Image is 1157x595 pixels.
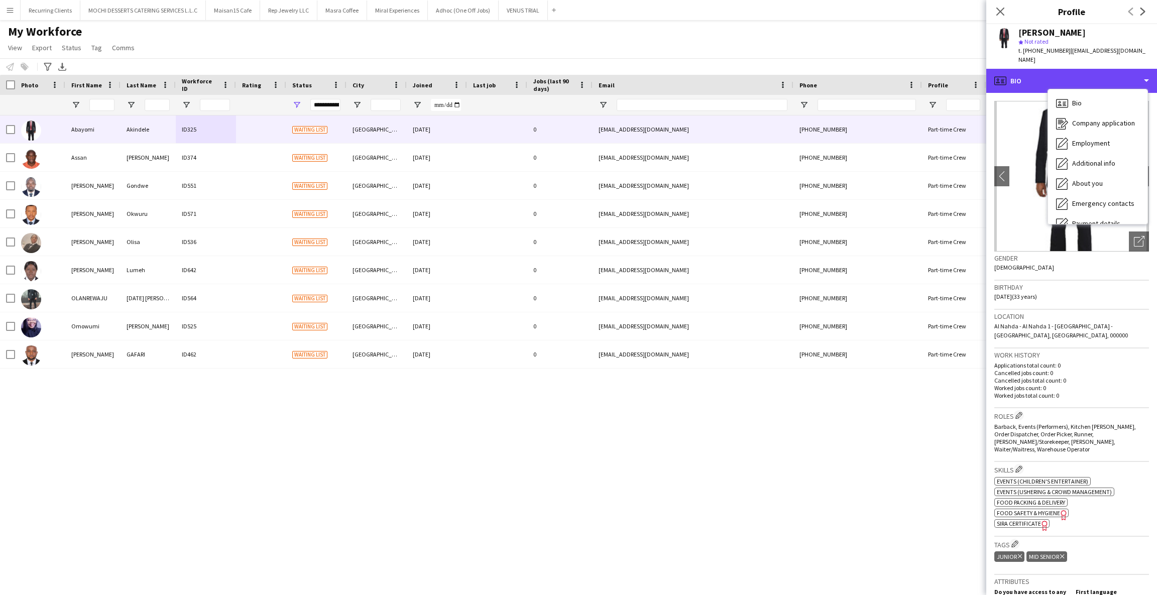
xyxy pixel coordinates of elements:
[65,284,121,312] div: OLANREWAJU
[260,1,317,20] button: Rep Jewelry LLC
[793,340,922,368] div: [PHONE_NUMBER]
[1072,159,1115,168] span: Additional info
[292,154,327,162] span: Waiting list
[997,499,1065,506] span: Food Packing & Delivery
[292,239,327,246] span: Waiting list
[428,1,499,20] button: Adhoc (One Off Jobs)
[1048,194,1147,214] div: Emergency contacts
[1018,47,1145,63] span: | [EMAIL_ADDRESS][DOMAIN_NAME]
[346,144,407,171] div: [GEOGRAPHIC_DATA]
[527,172,593,199] div: 0
[997,520,1041,527] span: SIRA Certificate
[21,149,41,169] img: Assan Jallow
[182,77,218,92] span: Workforce ID
[89,99,114,111] input: First Name Filter Input
[407,200,467,227] div: [DATE]
[473,81,496,89] span: Last job
[994,254,1149,263] h3: Gender
[1048,93,1147,113] div: Bio
[922,172,986,199] div: Part-time Crew
[922,312,986,340] div: Part-time Crew
[994,384,1149,392] p: Worked jobs count: 0
[994,369,1149,377] p: Cancelled jobs count: 0
[71,81,102,89] span: First Name
[593,312,793,340] div: [EMAIL_ADDRESS][DOMAIN_NAME]
[65,144,121,171] div: Assan
[176,256,236,284] div: ID642
[242,81,261,89] span: Rating
[793,228,922,256] div: [PHONE_NUMBER]
[346,312,407,340] div: [GEOGRAPHIC_DATA]
[946,99,980,111] input: Profile Filter Input
[176,340,236,368] div: ID462
[1026,551,1067,562] div: Mid Senior
[58,41,85,54] a: Status
[112,43,135,52] span: Comms
[1048,134,1147,154] div: Employment
[346,340,407,368] div: [GEOGRAPHIC_DATA]
[65,200,121,227] div: [PERSON_NAME]
[1018,28,1086,37] div: [PERSON_NAME]
[21,289,41,309] img: OLANREWAJU MONDAY SAMUEL
[21,1,80,20] button: Recurring Clients
[793,200,922,227] div: [PHONE_NUMBER]
[793,256,922,284] div: [PHONE_NUMBER]
[200,99,230,111] input: Workforce ID Filter Input
[1072,118,1135,128] span: Company application
[997,488,1112,496] span: Events (Ushering & Crowd Management)
[176,144,236,171] div: ID374
[182,100,191,109] button: Open Filter Menu
[65,228,121,256] div: [PERSON_NAME]
[593,115,793,143] div: [EMAIL_ADDRESS][DOMAIN_NAME]
[80,1,206,20] button: MOCHI DESSERTS CATERING SERVICES L.L.C
[346,284,407,312] div: [GEOGRAPHIC_DATA]
[994,362,1149,369] p: Applications total count: 0
[922,284,986,312] div: Part-time Crew
[1072,199,1134,208] span: Emergency contacts
[1072,179,1103,188] span: About you
[994,464,1149,474] h3: Skills
[407,284,467,312] div: [DATE]
[407,144,467,171] div: [DATE]
[176,172,236,199] div: ID551
[176,284,236,312] div: ID564
[994,101,1149,252] img: Crew avatar or photo
[292,81,312,89] span: Status
[108,41,139,54] a: Comms
[21,233,41,253] img: Jennifer Olisa
[1072,98,1082,107] span: Bio
[922,228,986,256] div: Part-time Crew
[4,41,26,54] a: View
[145,99,170,111] input: Last Name Filter Input
[1048,214,1147,234] div: Payment details
[346,228,407,256] div: [GEOGRAPHIC_DATA]
[121,228,176,256] div: Olisa
[127,81,156,89] span: Last Name
[413,81,432,89] span: Joined
[56,61,68,73] app-action-btn: Export XLSX
[292,126,327,134] span: Waiting list
[62,43,81,52] span: Status
[994,264,1054,271] span: [DEMOGRAPHIC_DATA]
[206,1,260,20] button: Maisan15 Cafe
[407,256,467,284] div: [DATE]
[793,144,922,171] div: [PHONE_NUMBER]
[176,312,236,340] div: ID525
[799,81,817,89] span: Phone
[527,228,593,256] div: 0
[28,41,56,54] a: Export
[21,345,41,366] img: RAMONI ADEWALE GAFARI
[121,340,176,368] div: GAFARI
[527,312,593,340] div: 0
[8,24,82,39] span: My Workforce
[986,69,1157,93] div: Bio
[1024,38,1049,45] span: Not rated
[65,256,121,284] div: [PERSON_NAME]
[599,81,615,89] span: Email
[65,312,121,340] div: Omowumi
[407,340,467,368] div: [DATE]
[346,256,407,284] div: [GEOGRAPHIC_DATA]
[994,377,1149,384] p: Cancelled jobs total count: 0
[21,317,41,337] img: Omowumi Ismail
[793,284,922,312] div: [PHONE_NUMBER]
